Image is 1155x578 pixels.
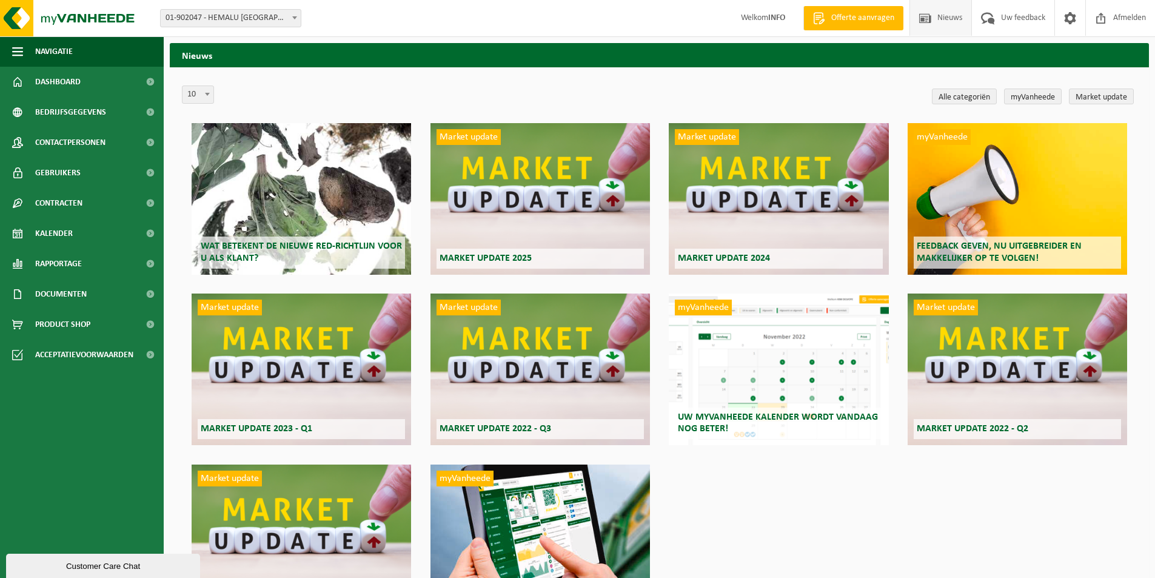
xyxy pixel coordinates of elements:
a: Market update Market update 2025 [430,123,650,275]
span: Contactpersonen [35,127,105,158]
a: myVanheede Feedback geven, nu uitgebreider en makkelijker op te volgen! [908,123,1127,275]
h2: Nieuws [170,43,1149,67]
span: Uw myVanheede kalender wordt vandaag nog beter! [678,412,878,434]
span: myVanheede [914,129,971,145]
span: Market update [198,471,262,486]
span: Offerte aanvragen [828,12,897,24]
span: Market update 2022 - Q3 [440,424,551,434]
a: Market update Market update 2022 - Q2 [908,294,1127,445]
span: Market update [914,300,978,315]
a: Offerte aanvragen [803,6,903,30]
a: myVanheede Uw myVanheede kalender wordt vandaag nog beter! [669,294,888,445]
span: Feedback geven, nu uitgebreider en makkelijker op te volgen! [917,241,1082,263]
span: Bedrijfsgegevens [35,97,106,127]
a: myVanheede [1004,89,1062,104]
a: Market update Market update 2022 - Q3 [430,294,650,445]
span: Wat betekent de nieuwe RED-richtlijn voor u als klant? [201,241,402,263]
span: Product Shop [35,309,90,340]
span: 10 [182,86,214,104]
span: myVanheede [675,300,732,315]
a: Market update [1069,89,1134,104]
a: Market update Market update 2023 - Q1 [192,294,411,445]
span: Dashboard [35,67,81,97]
span: Market update [198,300,262,315]
span: Market update 2025 [440,254,532,263]
a: Wat betekent de nieuwe RED-richtlijn voor u als klant? [192,123,411,275]
span: Contracten [35,188,82,218]
iframe: chat widget [6,551,203,578]
span: Market update 2023 - Q1 [201,424,312,434]
span: Gebruikers [35,158,81,188]
a: Alle categoriën [932,89,997,104]
span: 10 [182,86,213,103]
span: myVanheede [437,471,494,486]
a: Market update Market update 2024 [669,123,888,275]
span: Market update 2022 - Q2 [917,424,1028,434]
span: Rapportage [35,249,82,279]
span: Market update 2024 [678,254,770,263]
span: 01-902047 - HEMALU NV - GELUWE [160,9,301,27]
strong: INFO [768,13,785,22]
span: Market update [437,300,501,315]
span: 01-902047 - HEMALU NV - GELUWE [161,10,301,27]
span: Documenten [35,279,87,309]
span: Navigatie [35,36,73,67]
span: Market update [437,129,501,145]
span: Market update [675,129,739,145]
span: Kalender [35,218,73,249]
span: Acceptatievoorwaarden [35,340,133,370]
